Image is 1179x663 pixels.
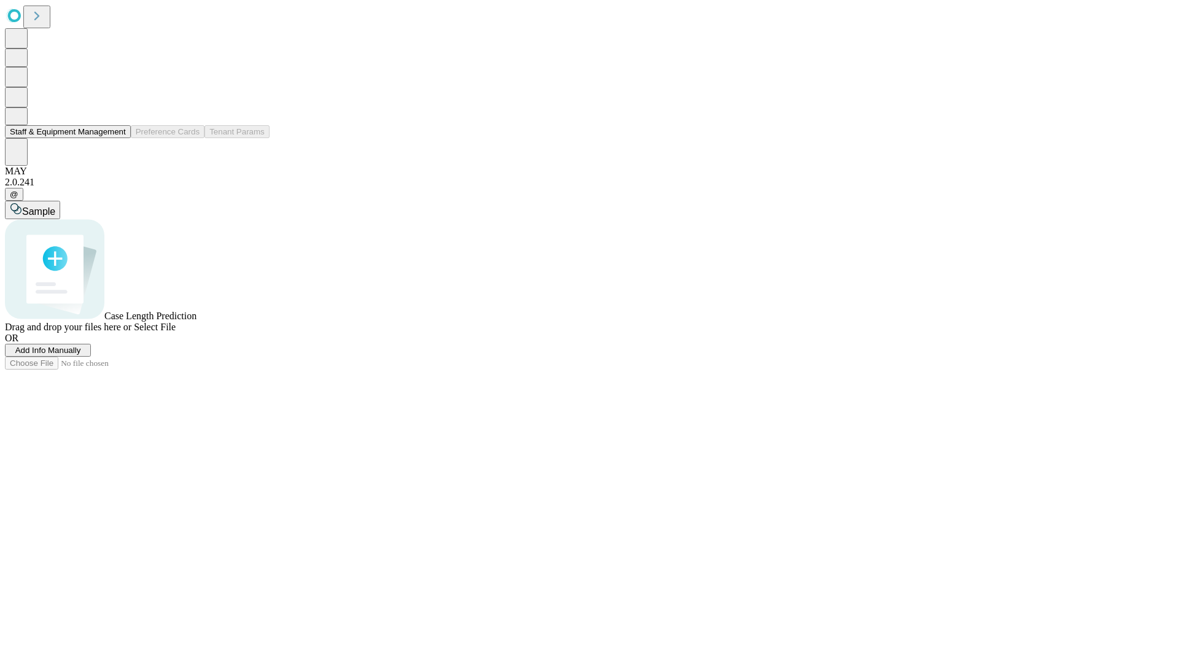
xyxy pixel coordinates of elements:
button: @ [5,188,23,201]
span: Add Info Manually [15,346,81,355]
span: Drag and drop your files here or [5,322,131,332]
div: 2.0.241 [5,177,1174,188]
span: Select File [134,322,176,332]
span: Sample [22,206,55,217]
span: OR [5,333,18,343]
span: @ [10,190,18,199]
div: MAY [5,166,1174,177]
button: Sample [5,201,60,219]
button: Tenant Params [204,125,270,138]
span: Case Length Prediction [104,311,196,321]
button: Preference Cards [131,125,204,138]
button: Staff & Equipment Management [5,125,131,138]
button: Add Info Manually [5,344,91,357]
